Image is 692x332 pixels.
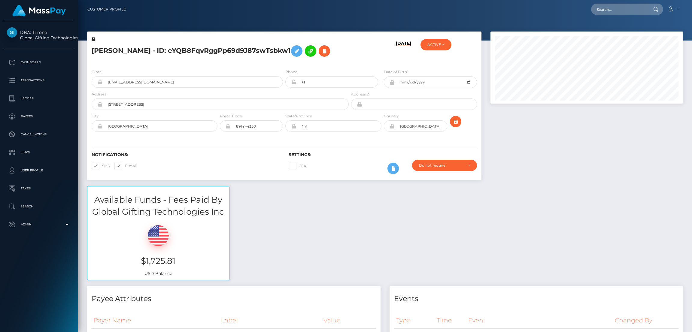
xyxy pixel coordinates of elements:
a: User Profile [5,163,74,178]
p: User Profile [7,166,71,175]
label: SMS [92,162,110,170]
label: Postal Code [220,113,242,119]
a: Admin [5,217,74,232]
p: Search [7,202,71,211]
a: Ledger [5,91,74,106]
label: City [92,113,99,119]
p: Ledger [7,94,71,103]
th: Value [321,312,376,329]
h4: Payee Attributes [92,294,376,304]
h6: Settings: [289,152,477,157]
span: DBA: Throne Global Gifting Technologies Inc [5,30,74,41]
img: USD.png [148,225,169,246]
p: Cancellations [7,130,71,139]
p: Dashboard [7,58,71,67]
label: E-mail [92,69,103,75]
a: Search [5,199,74,214]
label: E-mail [114,162,137,170]
p: Taxes [7,184,71,193]
h4: Events [394,294,678,304]
a: Cancellations [5,127,74,142]
a: Transactions [5,73,74,88]
label: 2FA [289,162,306,170]
a: Customer Profile [87,3,126,16]
a: Taxes [5,181,74,196]
a: Dashboard [5,55,74,70]
p: Links [7,148,71,157]
input: Search... [591,4,648,15]
h3: $1,725.81 [92,255,225,267]
h5: [PERSON_NAME] - ID: eYQB8FqvRggPp69d9J87swTsbkw1 [92,42,345,60]
th: Time [435,312,466,329]
th: Payer Name [92,312,219,329]
label: Phone [285,69,297,75]
label: Address 2 [351,92,369,97]
th: Event [466,312,613,329]
img: Global Gifting Technologies Inc [7,27,17,38]
p: Admin [7,220,71,229]
h6: [DATE] [396,41,411,62]
label: Country [384,113,399,119]
label: Date of Birth [384,69,407,75]
th: Type [394,312,435,329]
h6: Notifications: [92,152,280,157]
img: MassPay Logo [12,5,66,17]
div: Do not require [419,163,463,168]
a: Links [5,145,74,160]
button: Do not require [412,160,477,171]
label: State/Province [285,113,312,119]
button: ACTIVE [420,39,451,50]
p: Transactions [7,76,71,85]
h3: Available Funds - Fees Paid By Global Gifting Technologies Inc [87,194,229,217]
div: USD Balance [87,218,229,280]
th: Changed By [613,312,678,329]
a: Payees [5,109,74,124]
label: Address [92,92,106,97]
p: Payees [7,112,71,121]
th: Label [219,312,321,329]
